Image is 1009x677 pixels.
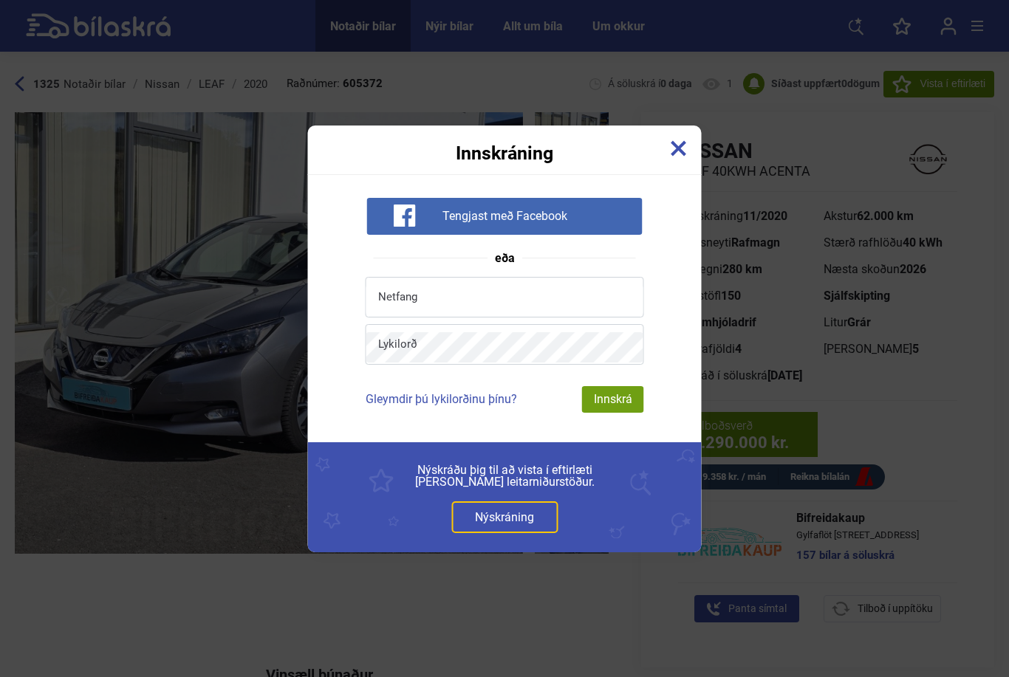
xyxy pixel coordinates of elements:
img: close-x.svg [671,140,687,157]
img: facebook-white-icon.svg [393,205,415,227]
span: eða [488,252,522,264]
a: Nýskráning [451,501,558,533]
div: Innskráning [308,126,702,162]
a: Gleymdir þú lykilorðinu þínu? [366,392,517,406]
a: Tengjast með Facebook [366,208,642,222]
span: Nýskráðu þig til að vista í eftirlæti [PERSON_NAME] leitarniðurstöður. [341,464,668,488]
span: Tengjast með Facebook [442,209,567,224]
div: Innskrá [582,386,644,413]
